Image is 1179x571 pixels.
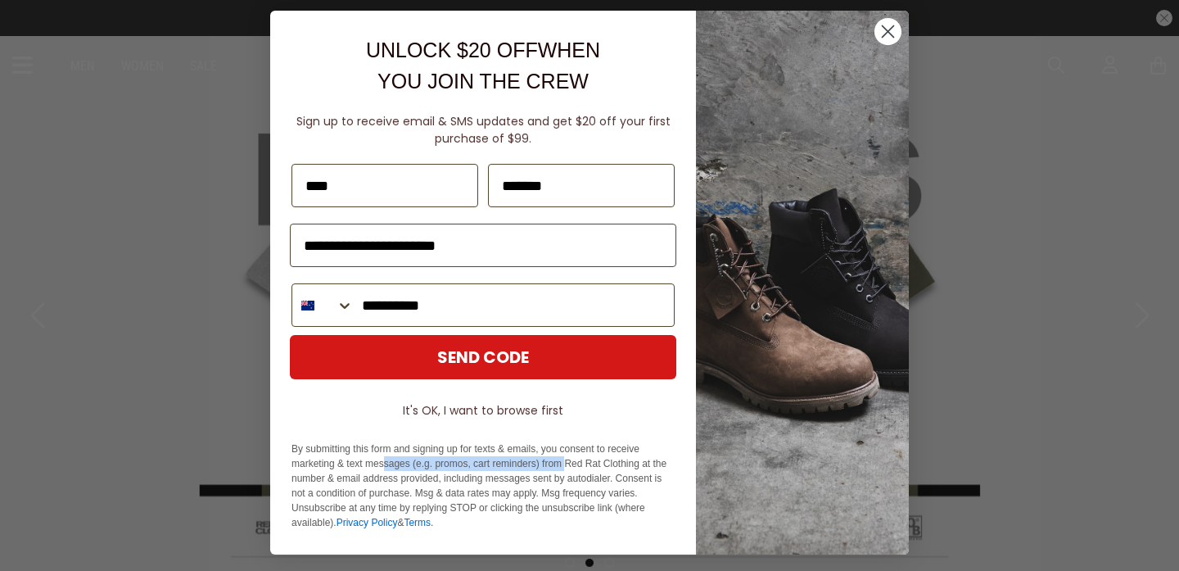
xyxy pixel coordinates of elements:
img: New Zealand [301,299,314,312]
p: By submitting this form and signing up for texts & emails, you consent to receive marketing & tex... [291,442,675,530]
input: Email [290,224,676,267]
span: Sign up to receive email & SMS updates and get $20 off your first purchase of $99. [296,113,671,147]
button: Open LiveChat chat widget [13,7,62,56]
span: WHEN [538,39,600,61]
img: f7662613-148e-4c88-9575-6c6b5b55a647.jpeg [696,11,909,555]
a: Privacy Policy [337,517,398,528]
button: It's OK, I want to browse first [290,396,676,425]
a: Terms [404,517,431,528]
input: First Name [291,164,478,207]
span: YOU JOIN THE CREW [377,70,589,93]
button: Search Countries [292,284,354,326]
span: UNLOCK $20 OFF [366,39,538,61]
button: SEND CODE [290,335,676,379]
button: Close dialog [874,17,902,46]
